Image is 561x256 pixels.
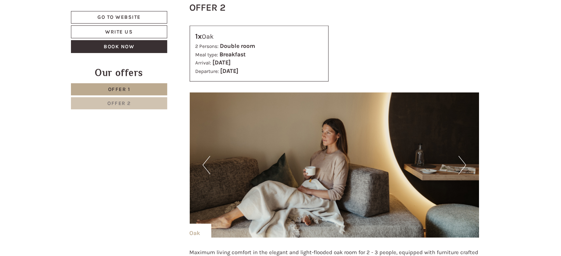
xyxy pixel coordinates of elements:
a: Book now [71,40,167,53]
small: 19:42 [11,36,85,41]
button: Previous [203,156,210,174]
img: image [190,92,479,238]
b: Breakfast [220,51,246,58]
b: [DATE] [221,67,239,74]
a: Write us [71,25,167,38]
div: Our offers [71,66,167,80]
button: Send [250,194,289,207]
span: Offer 2 [107,100,131,106]
div: Oak [196,31,323,42]
div: Hotel B&B Feldmessner [11,21,85,27]
small: Meal type: [196,52,218,57]
small: Arrival: [196,60,211,66]
span: Offer 1 [108,86,131,92]
button: Next [458,156,466,174]
div: Oak [190,224,211,238]
a: Go to website [71,11,167,24]
div: Offer 2 [190,1,226,14]
small: 2 Persons: [196,43,219,49]
div: [DATE] [132,6,157,18]
b: Double room [220,42,256,49]
div: Hello, how can we help you? [6,20,89,42]
b: 1x [196,32,202,41]
b: [DATE] [213,59,231,66]
small: Departure: [196,69,219,74]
